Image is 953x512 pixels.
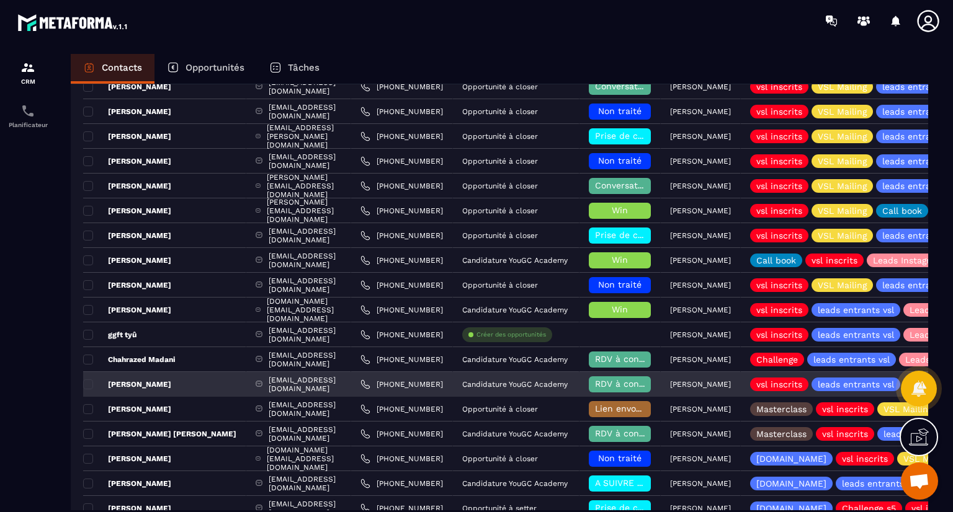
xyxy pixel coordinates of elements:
span: A SUIVRE ⏳ [595,478,648,488]
p: [DOMAIN_NAME] [756,479,826,488]
p: vsl inscrits [756,330,802,339]
p: [PERSON_NAME] [83,231,171,241]
p: Leads Instagram [873,256,943,265]
p: [PERSON_NAME] [83,454,171,464]
p: VSL Mailing [884,405,933,413]
a: formationformationCRM [3,51,53,94]
p: Opportunité à closer [462,157,538,166]
p: [PERSON_NAME] [83,82,171,92]
a: Contacts [71,54,154,84]
p: [PERSON_NAME] [670,405,731,413]
p: vsl inscrits [756,306,802,314]
span: Lien envoyé (et relances) [595,404,701,413]
a: [PHONE_NUMBER] [360,429,443,439]
p: VSL Mailing [818,281,867,289]
a: [PHONE_NUMBER] [360,206,443,216]
p: Call book [882,206,922,215]
p: vsl inscrits [822,430,868,438]
p: VSL Mailing [818,157,867,166]
span: Win [612,304,628,314]
p: VSL Mailing [903,454,952,463]
p: vsl inscrits [842,454,888,463]
p: [PERSON_NAME] [670,355,731,364]
p: Candidature YouGC Academy [462,355,568,364]
span: RDV à confimer ❓ [595,379,675,389]
p: [PERSON_NAME] [670,430,731,438]
p: Chahrazed Madani [83,355,175,364]
span: RDV à confimer ❓ [595,428,675,438]
p: leads entrants vsl [842,479,918,488]
p: Contacts [102,62,142,73]
p: [PERSON_NAME] [83,280,171,290]
p: [PERSON_NAME] [670,256,731,265]
span: Win [612,255,628,265]
a: [PHONE_NUMBER] [360,355,443,364]
p: Opportunité à closer [462,231,538,240]
p: Opportunités [186,62,244,73]
p: [PERSON_NAME] [670,182,731,190]
p: vsl inscrits [756,206,802,215]
p: [PERSON_NAME] [670,206,731,215]
p: vsl inscrits [756,281,802,289]
p: VSL Mailing [818,231,867,240]
p: Challenge [756,355,798,364]
p: vsl inscrits [756,380,802,389]
p: ggft tyû [83,330,136,340]
p: [PERSON_NAME] [83,131,171,141]
a: Opportunités [154,54,257,84]
p: [PERSON_NAME] [83,479,171,488]
span: Prise de contact effectuée [595,131,710,141]
span: Non traité [598,453,642,463]
a: [PHONE_NUMBER] [360,255,443,265]
p: [PERSON_NAME] [670,330,731,339]
p: [PERSON_NAME] [670,281,731,289]
p: Candidature YouGC Academy [462,256,568,265]
p: [PERSON_NAME] [83,379,171,389]
p: Masterclass [756,405,807,413]
span: Prise de contact effectuée [595,230,710,240]
p: vsl inscrits [756,231,802,240]
p: leads entrants vsl [818,330,894,339]
p: [PERSON_NAME] [670,380,731,389]
p: [PERSON_NAME] [83,181,171,191]
a: [PHONE_NUMBER] [360,131,443,141]
span: Non traité [598,106,642,116]
p: Créer des opportunités [476,330,546,339]
a: [PHONE_NUMBER] [360,404,443,414]
p: Call book [756,256,796,265]
p: Candidature YouGC Academy [462,479,568,488]
a: [PHONE_NUMBER] [360,379,443,389]
a: [PHONE_NUMBER] [360,181,443,191]
p: Opportunité à closer [462,454,538,463]
p: Tâches [288,62,320,73]
p: [PERSON_NAME] [670,454,731,463]
p: Opportunité à closer [462,206,538,215]
p: Planificateur [3,121,53,128]
a: [PHONE_NUMBER] [360,280,443,290]
a: schedulerschedulerPlanificateur [3,94,53,138]
p: [PERSON_NAME] [83,156,171,166]
p: vsl inscrits [756,157,802,166]
p: Candidature YouGC Academy [462,430,568,438]
p: [PERSON_NAME] [670,479,731,488]
a: [PHONE_NUMBER] [360,330,443,340]
span: Non traité [598,156,642,166]
p: [PERSON_NAME] [PERSON_NAME] [83,429,236,439]
p: leads entrants vsl [818,306,894,314]
img: scheduler [20,104,35,118]
p: vsl inscrits [756,107,802,116]
a: [PHONE_NUMBER] [360,479,443,488]
a: [PHONE_NUMBER] [360,454,443,464]
p: [PERSON_NAME] [670,132,731,141]
img: logo [17,11,129,33]
p: Opportunité à closer [462,107,538,116]
a: [PHONE_NUMBER] [360,305,443,315]
p: Opportunité à closer [462,82,538,91]
p: [PERSON_NAME] [83,107,171,117]
p: [PERSON_NAME] [83,305,171,315]
a: [PHONE_NUMBER] [360,156,443,166]
p: vsl inscrits [756,82,802,91]
p: [DOMAIN_NAME] [756,454,826,463]
p: Opportunité à closer [462,281,538,289]
p: Candidature YouGC Academy [462,380,568,389]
